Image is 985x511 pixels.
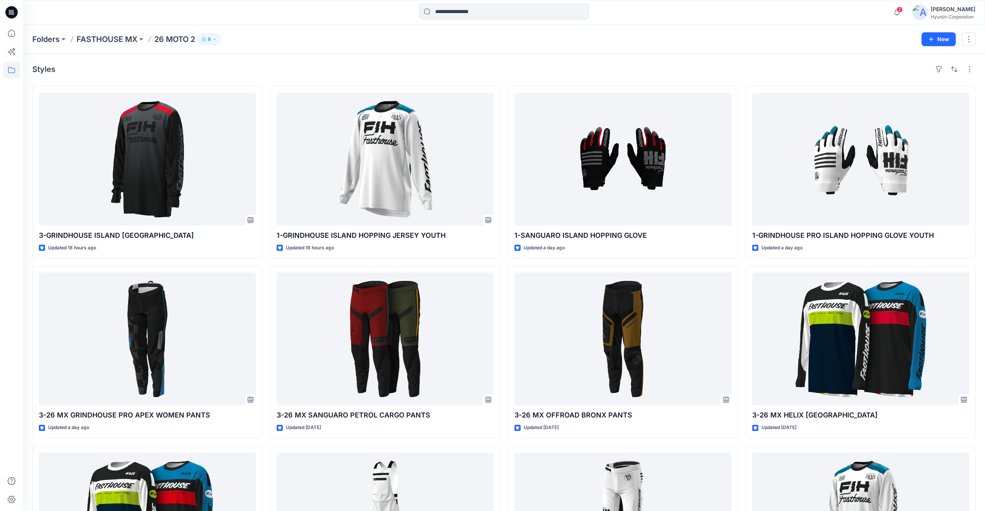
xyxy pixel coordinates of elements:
p: Updated a day ago [524,244,565,252]
a: 3-26 MX SANGUARO PETROL CARGO PANTS [277,272,494,405]
p: 3-26 MX OFFROAD BRONX PANTS [514,410,731,421]
p: 26 MOTO 2 [154,34,195,45]
img: avatar [912,5,928,20]
div: [PERSON_NAME] [931,5,975,14]
a: 3-26 MX HELIX DAYTONA JERSEY [752,272,969,405]
p: 1-GRINDHOUSE PRO ISLAND HOPPING GLOVE YOUTH [752,230,969,241]
p: 3-26 MX GRINDHOUSE PRO APEX WOMEN PANTS [39,410,256,421]
a: 1-SANGUARO ISLAND HOPPING GLOVE [514,93,731,225]
h4: Styles [32,65,55,74]
span: 2 [897,7,903,13]
p: Updated [DATE] [524,424,559,432]
a: FASTHOUSE MX [77,34,137,45]
p: 1-SANGUARO ISLAND HOPPING GLOVE [514,230,731,241]
button: New [922,32,956,46]
div: Hyunjin Corporation [931,14,975,20]
p: 9 [208,35,211,43]
a: 1-GRINDHOUSE ISLAND HOPPING JERSEY YOUTH [277,93,494,225]
p: 3-GRINDHOUSE ISLAND [GEOGRAPHIC_DATA] [39,230,256,241]
a: 3-GRINDHOUSE ISLAND HOPPING JERSEY [39,93,256,225]
a: Folders [32,34,60,45]
a: 3-26 MX GRINDHOUSE PRO APEX WOMEN PANTS [39,272,256,405]
p: Updated 18 hours ago [286,244,334,252]
p: 1-GRINDHOUSE ISLAND HOPPING JERSEY YOUTH [277,230,494,241]
a: 3-26 MX OFFROAD BRONX PANTS [514,272,731,405]
p: Updated [DATE] [761,424,796,432]
p: Updated 18 hours ago [48,244,96,252]
a: 1-GRINDHOUSE PRO ISLAND HOPPING GLOVE YOUTH [752,93,969,225]
p: 3-26 MX HELIX [GEOGRAPHIC_DATA] [752,410,969,421]
button: 9 [198,34,220,45]
p: Updated a day ago [48,424,89,432]
p: Updated [DATE] [286,424,321,432]
p: Updated a day ago [761,244,803,252]
p: 3-26 MX SANGUARO PETROL CARGO PANTS [277,410,494,421]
